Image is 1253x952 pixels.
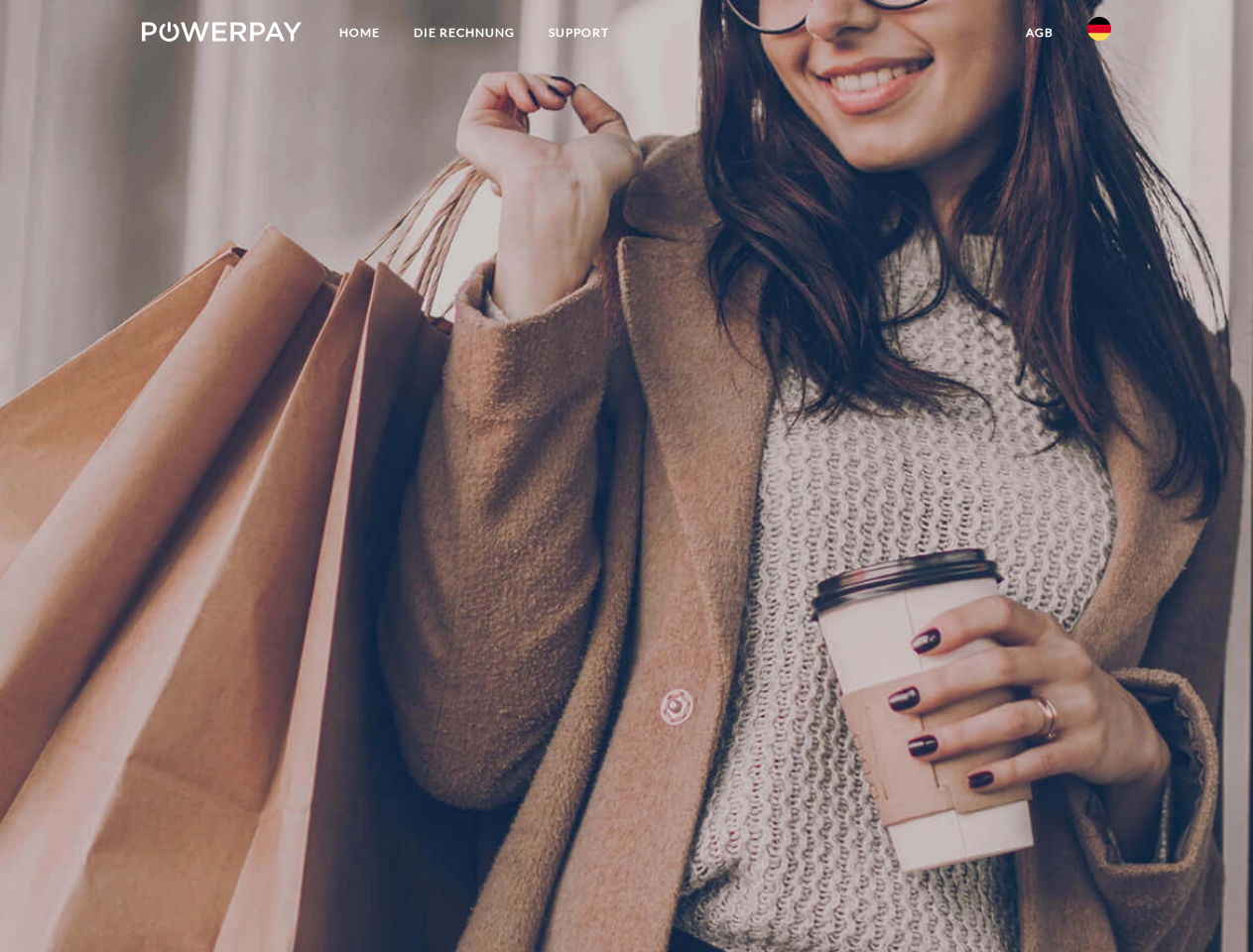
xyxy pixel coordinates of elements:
[532,15,626,51] a: SUPPORT
[142,22,302,42] img: logo-powerpay-white.svg
[322,15,397,51] a: Home
[1009,15,1070,51] a: agb
[397,15,532,51] a: DIE RECHNUNG
[1087,17,1111,41] img: de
